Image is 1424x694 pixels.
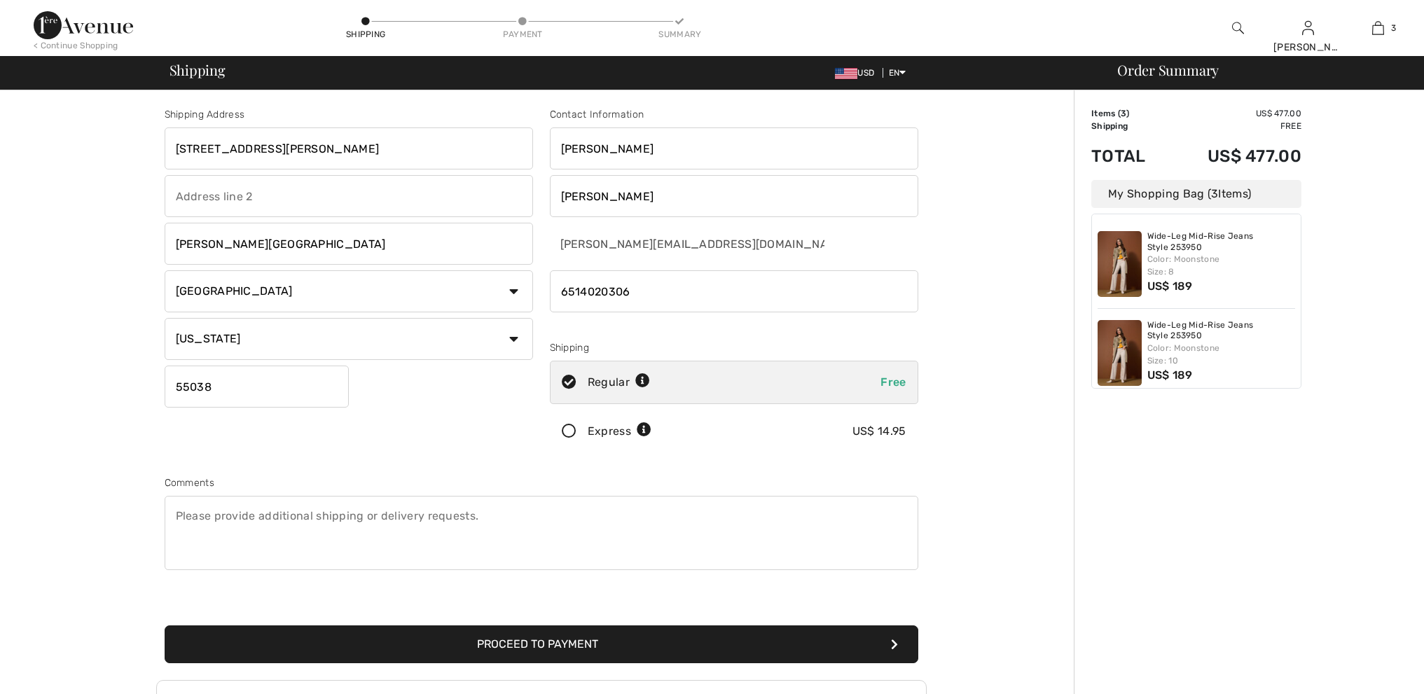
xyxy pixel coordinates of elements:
[588,423,651,440] div: Express
[1168,107,1301,120] td: US$ 477.00
[1098,231,1142,297] img: Wide-Leg Mid-Rise Jeans Style 253950
[165,625,918,663] button: Proceed to Payment
[1302,21,1314,34] a: Sign In
[1147,231,1296,253] a: Wide-Leg Mid-Rise Jeans Style 253950
[1091,132,1168,180] td: Total
[1211,187,1218,200] span: 3
[1121,109,1126,118] span: 3
[165,107,533,122] div: Shipping Address
[1391,22,1396,34] span: 3
[889,68,906,78] span: EN
[165,476,918,490] div: Comments
[550,223,827,265] input: E-mail
[1100,63,1416,77] div: Order Summary
[658,28,700,41] div: Summary
[1168,132,1301,180] td: US$ 477.00
[880,375,906,389] span: Free
[1091,180,1301,208] div: My Shopping Bag ( Items)
[1273,40,1342,55] div: [PERSON_NAME]
[34,39,118,52] div: < Continue Shopping
[1302,20,1314,36] img: My Info
[550,107,918,122] div: Contact Information
[835,68,880,78] span: USD
[550,340,918,355] div: Shipping
[852,423,906,440] div: US$ 14.95
[165,127,533,169] input: Address line 1
[550,127,918,169] input: First name
[165,366,349,408] input: Zip/Postal Code
[165,175,533,217] input: Address line 2
[550,175,918,217] input: Last name
[34,11,133,39] img: 1ère Avenue
[550,270,918,312] input: Mobile
[165,223,533,265] input: City
[1147,368,1193,382] span: US$ 189
[1091,120,1168,132] td: Shipping
[1091,107,1168,120] td: Items ( )
[1147,253,1296,278] div: Color: Moonstone Size: 8
[1168,120,1301,132] td: Free
[1232,20,1244,36] img: search the website
[1147,320,1296,342] a: Wide-Leg Mid-Rise Jeans Style 253950
[1372,20,1384,36] img: My Bag
[345,28,387,41] div: Shipping
[502,28,544,41] div: Payment
[1343,20,1412,36] a: 3
[1147,279,1193,293] span: US$ 189
[1098,320,1142,386] img: Wide-Leg Mid-Rise Jeans Style 253950
[835,68,857,79] img: US Dollar
[1147,342,1296,367] div: Color: Moonstone Size: 10
[588,374,650,391] div: Regular
[170,63,226,77] span: Shipping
